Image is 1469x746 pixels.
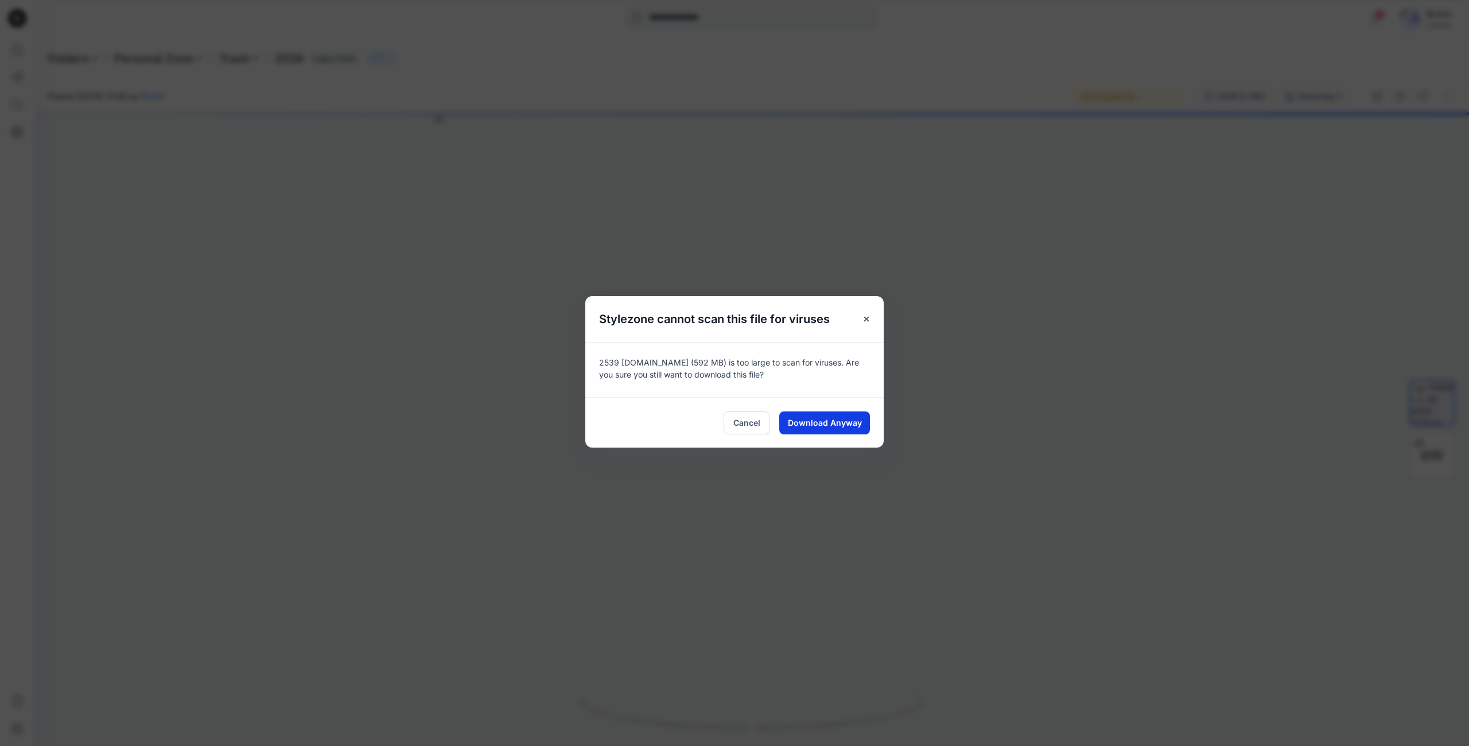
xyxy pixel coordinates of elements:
[733,417,760,429] span: Cancel
[585,296,844,342] h5: Stylezone cannot scan this file for viruses
[585,342,884,397] div: 2539 [DOMAIN_NAME] (592 MB) is too large to scan for viruses. Are you sure you still want to down...
[779,411,870,434] button: Download Anyway
[788,417,862,429] span: Download Anyway
[724,411,770,434] button: Cancel
[856,309,877,329] button: Close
